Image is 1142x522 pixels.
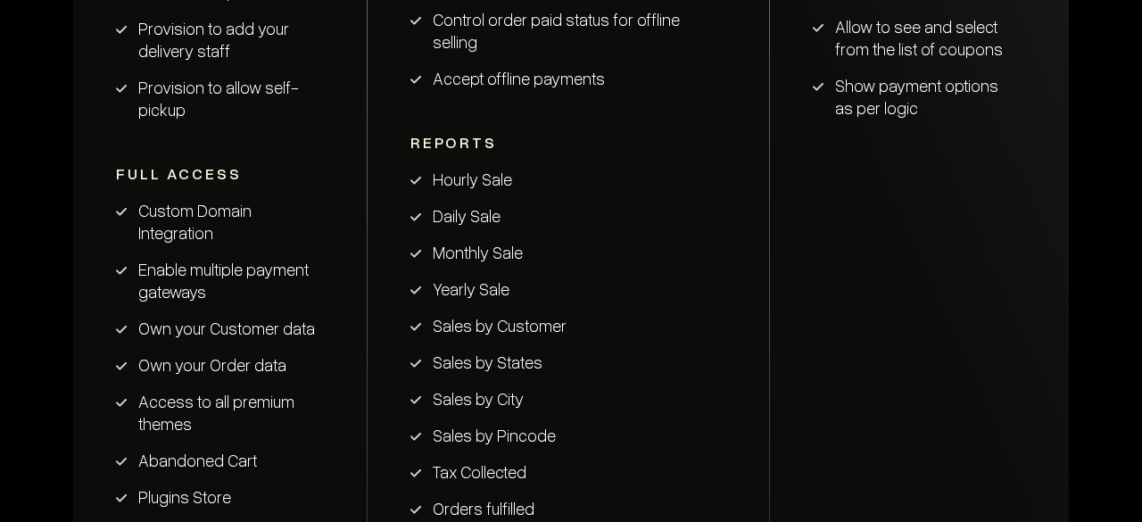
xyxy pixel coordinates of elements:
[116,199,324,244] li: Custom Domain Integration
[116,317,324,339] li: Own your Customer data
[116,390,324,435] li: Access to all premium themes
[116,353,324,376] li: Own your Order data
[410,241,726,263] li: Monthly Sale
[410,67,726,89] li: Accept offline payments
[116,163,324,185] div: Full Access
[410,497,726,519] li: Orders fulfilled
[813,15,1008,60] li: Allow to see and select from the list of coupons
[410,387,726,410] li: Sales by City
[410,351,726,373] li: Sales by States
[410,314,726,336] li: Sales by Customer
[410,424,726,446] li: Sales by Pincode
[116,485,324,508] li: Plugins Store
[116,76,324,120] li: Provision to allow self-pickup
[116,449,324,471] li: Abandoned Cart
[410,460,726,483] li: Tax Collected
[410,8,726,53] li: Control order paid status for offline selling
[813,74,1008,119] li: Show payment options as per logic
[410,132,726,153] div: Reports
[116,258,324,302] li: Enable multiple payment gateways
[410,204,726,227] li: Daily Sale
[410,168,726,190] li: Hourly Sale
[410,278,726,300] li: Yearly Sale
[116,17,324,62] li: Provision to add your delivery staff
